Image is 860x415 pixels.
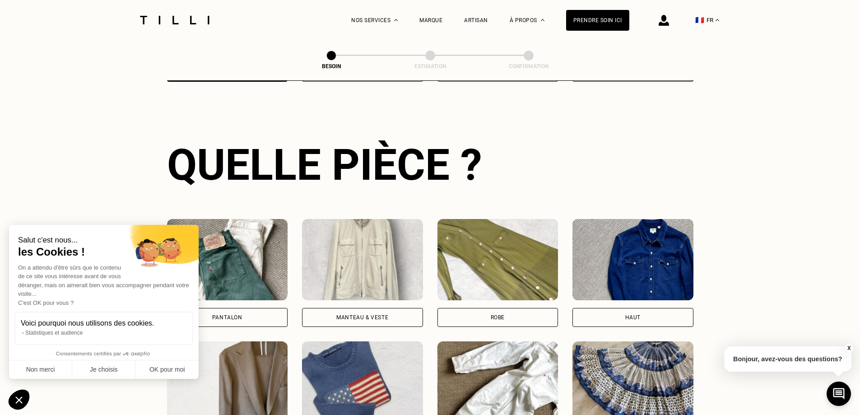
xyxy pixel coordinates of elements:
img: Tilli retouche votre Pantalon [167,219,288,300]
a: Marque [419,17,442,23]
div: Besoin [286,63,377,70]
div: Manteau & Veste [336,315,388,320]
a: Prendre soin ici [566,10,629,31]
img: Menu déroulant [394,19,398,21]
img: Menu déroulant à propos [541,19,544,21]
img: icône connexion [659,15,669,26]
div: Robe [491,315,505,320]
img: Tilli retouche votre Haut [572,219,693,300]
button: X [844,343,853,353]
div: Haut [625,315,641,320]
div: Confirmation [483,63,574,70]
p: Bonjour, avez-vous des questions? [724,346,851,372]
div: Pantalon [212,315,242,320]
a: Artisan [464,17,488,23]
div: Quelle pièce ? [167,140,693,190]
img: Tilli retouche votre Manteau & Veste [302,219,423,300]
img: Logo du service de couturière Tilli [137,16,213,24]
img: Tilli retouche votre Robe [437,219,558,300]
span: 🇫🇷 [695,16,704,24]
div: Estimation [385,63,475,70]
img: menu déroulant [716,19,719,21]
